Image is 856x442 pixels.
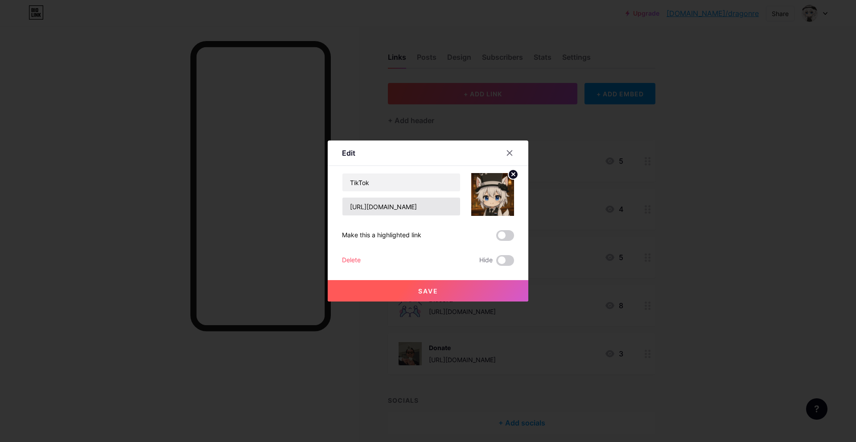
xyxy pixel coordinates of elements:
[342,148,355,158] div: Edit
[342,255,361,266] div: Delete
[418,287,438,295] span: Save
[342,198,460,215] input: URL
[342,173,460,191] input: Title
[471,173,514,216] img: link_thumbnail
[479,255,493,266] span: Hide
[342,230,421,241] div: Make this a highlighted link
[328,280,528,302] button: Save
